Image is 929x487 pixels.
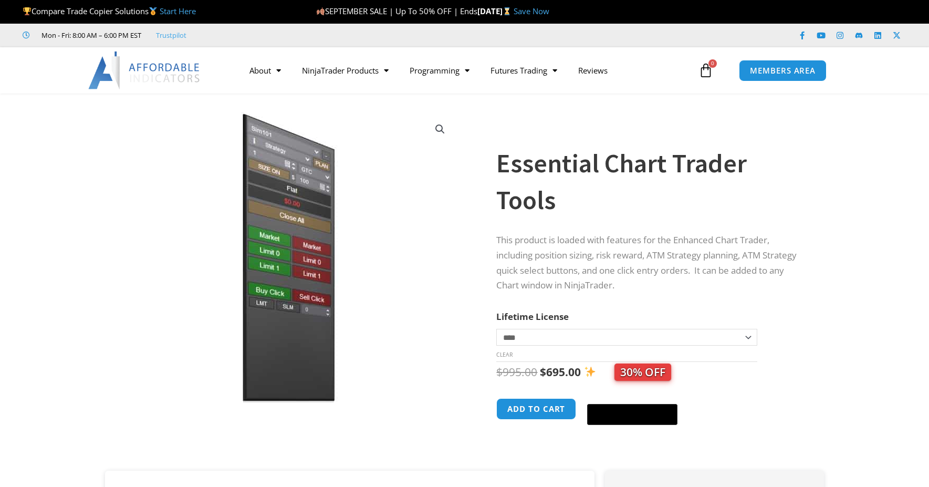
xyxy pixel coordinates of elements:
[568,58,618,82] a: Reviews
[496,310,569,323] label: Lifetime License
[496,398,576,420] button: Add to cart
[496,233,803,294] p: This product is loaded with features for the Enhanced Chart Trader, including position sizing, ri...
[584,366,596,377] img: ✨
[496,365,537,379] bdi: 995.00
[540,365,546,379] span: $
[431,120,450,139] a: View full-screen image gallery
[514,6,549,16] a: Save Now
[317,7,325,15] img: 🍂
[683,55,729,86] a: 0
[477,6,514,16] strong: [DATE]
[316,6,477,16] span: SEPTEMBER SALE | Up To 50% OFF | Ends
[614,364,671,381] span: 30% OFF
[39,29,141,42] span: Mon - Fri: 8:00 AM – 6:00 PM EST
[750,67,816,75] span: MEMBERS AREA
[160,6,196,16] a: Start Here
[496,365,503,379] span: $
[23,6,196,16] span: Compare Trade Copier Solutions
[585,397,680,398] iframe: Secure express checkout frame
[739,60,827,81] a: MEMBERS AREA
[88,51,201,89] img: LogoAI | Affordable Indicators – NinjaTrader
[120,112,457,402] img: Essential Chart Trader Tools
[587,404,677,425] button: Buy with GPay
[156,29,186,42] a: Trustpilot
[503,7,511,15] img: ⌛
[496,351,513,358] a: Clear options
[149,7,157,15] img: 🥇
[399,58,480,82] a: Programming
[496,145,803,219] h1: Essential Chart Trader Tools
[291,58,399,82] a: NinjaTrader Products
[23,7,31,15] img: 🏆
[239,58,291,82] a: About
[540,365,581,379] bdi: 695.00
[708,59,717,68] span: 0
[480,58,568,82] a: Futures Trading
[239,58,696,82] nav: Menu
